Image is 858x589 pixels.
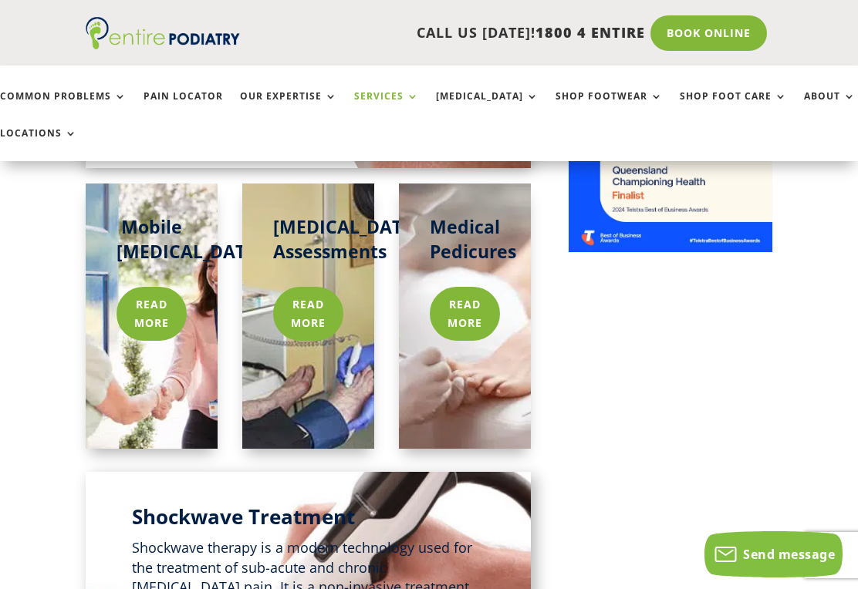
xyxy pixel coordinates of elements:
a: Telstra Business Awards QLD State Finalist - Championing Health Category [569,240,772,255]
a: About [804,91,856,124]
span: Send message [743,546,835,563]
img: logo (1) [86,17,240,49]
h2: Mobile [MEDICAL_DATA] [117,214,187,271]
a: Book Online [650,15,767,51]
a: [MEDICAL_DATA] [436,91,539,124]
span: 1800 4 ENTIRE [535,23,645,42]
h2: Medical Pedicures [430,214,500,271]
a: Shop Foot Care [680,91,787,124]
a: Pain Locator [144,91,223,124]
a: Services [354,91,419,124]
a: Shop Footwear [556,91,663,124]
a: Our Expertise [240,91,337,124]
img: Telstra Business Awards QLD State Finalist - Championing Health Category [569,157,772,253]
a: Read more [117,287,187,341]
p: CALL US [DATE]! [240,23,645,43]
h2: Shockwave Treatment [132,503,485,538]
a: Read more [430,287,500,341]
button: Send message [704,531,843,577]
a: Entire Podiatry [86,37,240,52]
a: Read more [273,287,343,341]
h2: [MEDICAL_DATA] Assessments [273,214,343,271]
